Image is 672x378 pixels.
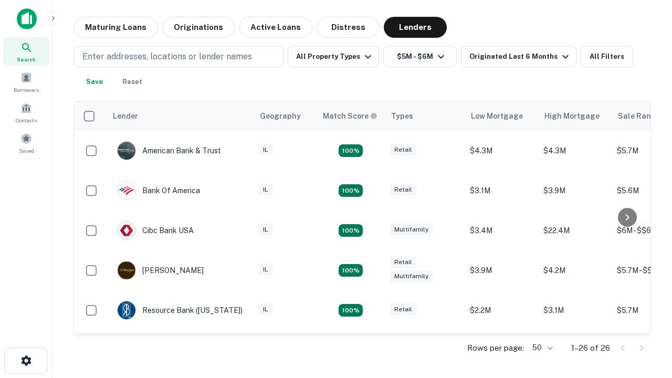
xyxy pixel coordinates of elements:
h6: Match Score [323,110,375,122]
th: Low Mortgage [465,101,538,131]
div: Retail [390,144,416,156]
a: Search [3,37,49,66]
button: Distress [317,17,380,38]
div: Cibc Bank USA [117,221,194,240]
div: Geography [260,110,301,122]
span: Contacts [16,116,37,124]
td: $4.2M [538,250,612,290]
div: Matching Properties: 7, hasApolloMatch: undefined [339,144,363,157]
iframe: Chat Widget [619,260,672,311]
div: Types [391,110,413,122]
td: $4.3M [465,131,538,171]
p: Enter addresses, locations or lender names [82,50,252,63]
button: All Filters [581,46,633,67]
div: Matching Properties: 4, hasApolloMatch: undefined [339,184,363,197]
div: IL [259,264,272,276]
div: Resource Bank ([US_STATE]) [117,301,243,320]
div: High Mortgage [544,110,600,122]
div: IL [259,224,272,236]
img: picture [118,261,135,279]
div: Matching Properties: 4, hasApolloMatch: undefined [339,264,363,277]
div: Capitalize uses an advanced AI algorithm to match your search with the best lender. The match sco... [323,110,377,122]
img: picture [118,222,135,239]
th: Lender [107,101,254,131]
img: picture [118,182,135,199]
div: Matching Properties: 4, hasApolloMatch: undefined [339,224,363,237]
div: [PERSON_NAME] [117,261,204,280]
td: $3.9M [538,171,612,211]
td: $19.4M [465,330,538,370]
p: Rows per page: [467,342,524,354]
img: picture [118,142,135,160]
span: Borrowers [14,86,39,94]
button: Reset [115,71,149,92]
th: Types [385,101,465,131]
div: Retail [390,303,416,316]
td: $2.2M [465,290,538,330]
td: $19.4M [538,330,612,370]
div: IL [259,184,272,196]
span: Saved [19,146,34,155]
a: Saved [3,129,49,157]
p: 1–26 of 26 [571,342,610,354]
button: All Property Types [288,46,379,67]
a: Borrowers [3,68,49,96]
span: Search [17,55,36,64]
button: Save your search to get updates of matches that match your search criteria. [78,71,111,92]
button: Originations [162,17,235,38]
div: Low Mortgage [471,110,523,122]
td: $4.3M [538,131,612,171]
div: Retail [390,256,416,268]
th: Capitalize uses an advanced AI algorithm to match your search with the best lender. The match sco... [317,101,385,131]
div: Matching Properties: 4, hasApolloMatch: undefined [339,304,363,317]
div: IL [259,303,272,316]
button: Active Loans [239,17,312,38]
td: $3.1M [538,290,612,330]
div: American Bank & Trust [117,141,221,160]
button: Maturing Loans [73,17,158,38]
div: Lender [113,110,138,122]
div: Multifamily [390,224,433,236]
button: Enter addresses, locations or lender names [73,46,283,67]
div: Retail [390,184,416,196]
div: Multifamily [390,270,433,282]
td: $3.1M [465,171,538,211]
div: IL [259,144,272,156]
th: Geography [254,101,317,131]
a: Contacts [3,98,49,127]
td: $3.4M [465,211,538,250]
td: $3.9M [465,250,538,290]
img: capitalize-icon.png [17,8,37,29]
button: Originated Last 6 Months [461,46,576,67]
div: Originated Last 6 Months [469,50,572,63]
div: 50 [528,340,554,355]
td: $22.4M [538,211,612,250]
button: Lenders [384,17,447,38]
th: High Mortgage [538,101,612,131]
button: $5M - $6M [383,46,457,67]
div: Bank Of America [117,181,200,200]
img: picture [118,301,135,319]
